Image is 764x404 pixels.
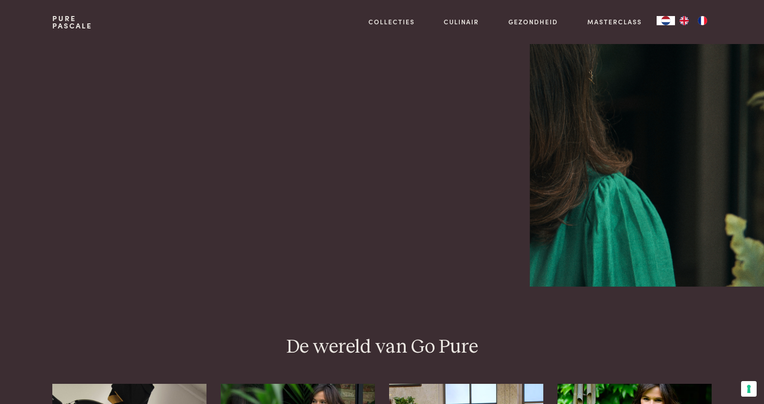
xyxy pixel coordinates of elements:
[508,17,558,27] a: Gezondheid
[587,17,642,27] a: Masterclass
[444,17,479,27] a: Culinair
[368,17,415,27] a: Collecties
[675,16,712,25] ul: Language list
[657,16,675,25] a: NL
[52,15,92,29] a: PurePascale
[693,16,712,25] a: FR
[52,335,711,360] h2: De wereld van Go Pure
[741,381,757,397] button: Uw voorkeuren voor toestemming voor trackingtechnologieën
[657,16,712,25] aside: Language selected: Nederlands
[675,16,693,25] a: EN
[657,16,675,25] div: Language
